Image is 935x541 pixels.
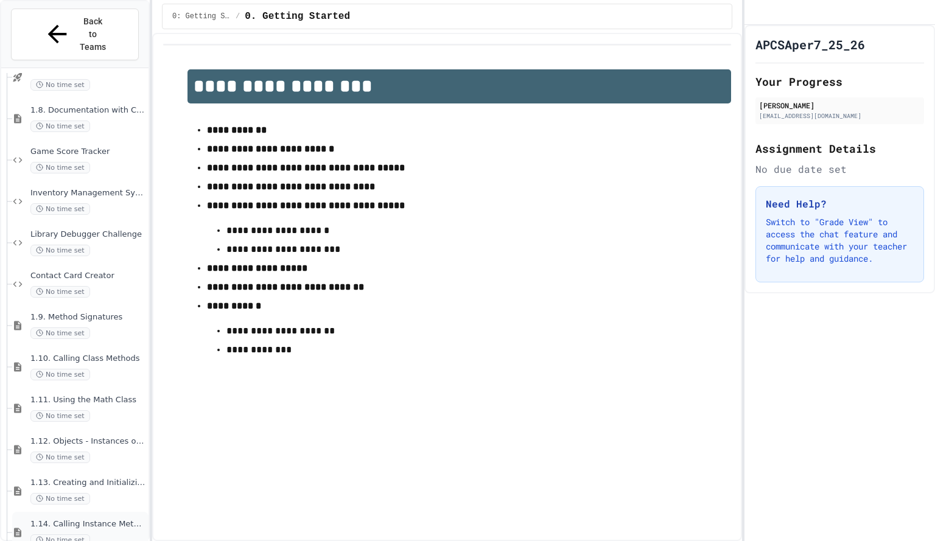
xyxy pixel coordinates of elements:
span: Game Score Tracker [30,147,146,157]
span: No time set [30,162,90,173]
span: No time set [30,410,90,422]
span: No time set [30,452,90,463]
span: Contact Card Creator [30,271,146,281]
span: 0. Getting Started [245,9,350,24]
span: 1.9. Method Signatures [30,312,146,323]
span: No time set [30,203,90,215]
h3: Need Help? [766,197,914,211]
span: 1.8. Documentation with Comments and Preconditions [30,105,146,116]
span: No time set [30,79,90,91]
p: Switch to "Grade View" to access the chat feature and communicate with your teacher for help and ... [766,216,914,265]
span: No time set [30,286,90,298]
span: 1.12. Objects - Instances of Classes [30,436,146,447]
span: Inventory Management System [30,188,146,198]
span: 1.10. Calling Class Methods [30,354,146,364]
span: 1.13. Creating and Initializing Objects: Constructors [30,478,146,488]
span: / [236,12,240,21]
span: No time set [30,493,90,504]
span: 0: Getting Started [172,12,231,21]
div: [PERSON_NAME] [759,100,920,111]
h1: APCSAper7_25_26 [755,36,865,53]
button: Back to Teams [11,9,139,60]
div: No due date set [755,162,924,176]
span: Library Debugger Challenge [30,229,146,240]
div: [EMAIL_ADDRESS][DOMAIN_NAME] [759,111,920,120]
span: No time set [30,327,90,339]
h2: Your Progress [755,73,924,90]
h2: Assignment Details [755,140,924,157]
span: No time set [30,245,90,256]
span: Back to Teams [79,15,107,54]
span: 1.11. Using the Math Class [30,395,146,405]
span: No time set [30,369,90,380]
span: 1.14. Calling Instance Methods [30,519,146,529]
span: No time set [30,120,90,132]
